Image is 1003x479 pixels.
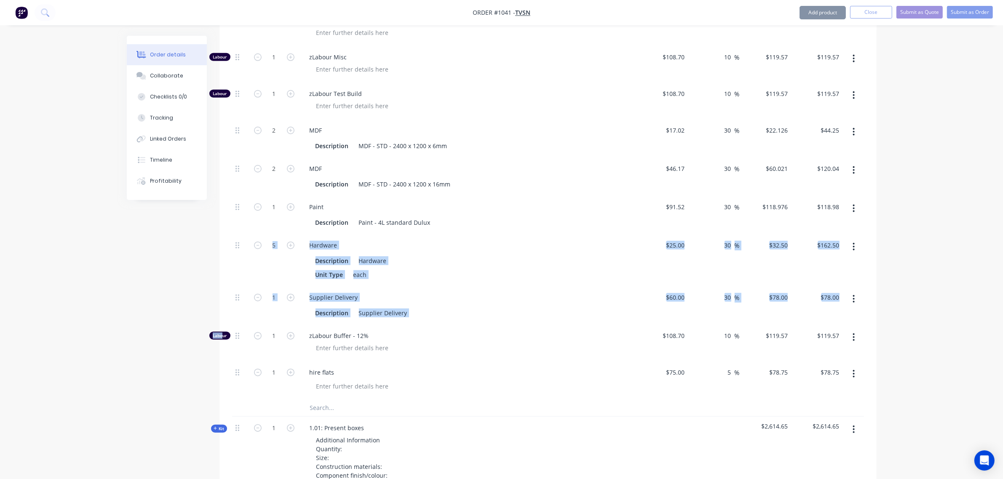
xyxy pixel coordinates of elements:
[356,216,434,229] div: Paint - 4L standard Dulux
[735,293,740,303] span: %
[150,93,187,101] div: Checklists 0/0
[310,331,633,340] span: zLabour Buffer - 12%
[150,51,186,59] div: Order details
[473,9,515,17] span: Order #1041 -
[743,422,788,431] span: $2,614.65
[127,128,207,149] button: Linked Orders
[974,450,995,471] div: Open Intercom Messenger
[735,202,740,212] span: %
[356,255,390,267] div: Hardware
[735,241,740,250] span: %
[303,366,341,378] div: hire flats
[303,201,331,213] div: Paint
[800,6,846,19] button: Add product
[312,140,352,152] div: Description
[735,331,740,341] span: %
[735,126,740,136] span: %
[735,89,740,99] span: %
[350,269,370,281] div: each
[735,164,740,174] span: %
[515,9,530,17] a: TVSN
[947,6,993,19] button: Submit as Order
[312,307,352,319] div: Description
[209,332,230,340] div: Labour
[150,177,182,185] div: Profitability
[312,178,352,190] div: Description
[303,124,329,136] div: MDF
[209,53,230,61] div: Labour
[127,44,207,65] button: Order details
[735,53,740,62] span: %
[356,307,411,319] div: Supplier Delivery
[794,422,840,431] span: $2,614.65
[127,65,207,86] button: Collaborate
[303,291,365,303] div: Supplier Delivery
[127,86,207,107] button: Checklists 0/0
[209,90,230,98] div: Labour
[735,368,740,378] span: %
[150,72,183,80] div: Collaborate
[150,156,172,164] div: Timeline
[303,162,329,175] div: MDF
[312,216,352,229] div: Description
[15,6,28,19] img: Factory
[312,269,347,281] div: Unit Type
[303,239,344,251] div: Hardware
[310,399,478,416] input: Search...
[127,107,207,128] button: Tracking
[356,140,451,152] div: MDF - STD - 2400 x 1200 x 6mm
[356,178,454,190] div: MDF - STD - 2400 x 1200 x 16mm
[312,255,352,267] div: Description
[310,53,633,61] span: zLabour Misc
[127,149,207,170] button: Timeline
[310,89,633,98] span: zLabour Test Build
[150,114,173,122] div: Tracking
[896,6,943,19] button: Submit as Quote
[303,422,371,434] div: 1.01: Present boxes
[211,425,227,433] button: Kit
[150,135,186,143] div: Linked Orders
[127,170,207,192] button: Profitability
[850,6,892,19] button: Close
[214,426,225,432] span: Kit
